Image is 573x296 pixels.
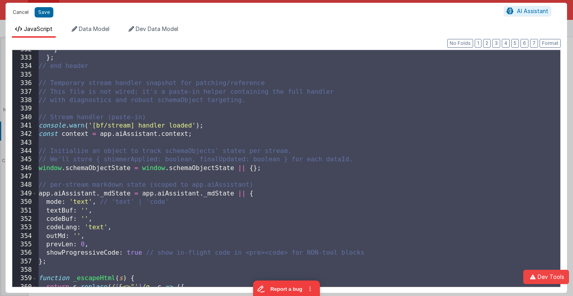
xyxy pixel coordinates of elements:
[502,39,510,48] button: 4
[9,7,33,18] button: Cancel
[24,25,53,32] span: JavaScript
[447,39,473,48] button: No Folds
[12,54,37,62] div: 333
[517,8,548,14] span: AI Assistant
[79,25,109,32] span: Data Model
[12,274,37,282] div: 359
[12,190,37,198] div: 349
[492,39,500,48] button: 3
[12,88,37,96] div: 337
[475,39,481,48] button: 1
[12,240,37,249] div: 355
[12,79,37,87] div: 336
[12,104,37,113] div: 339
[540,39,561,48] button: Format
[136,25,178,32] span: Dev Data Model
[12,139,37,147] div: 343
[12,130,37,138] div: 342
[12,283,37,291] div: 360
[530,39,538,48] button: 7
[12,215,37,223] div: 352
[12,172,37,181] div: 347
[12,96,37,104] div: 338
[12,164,37,172] div: 346
[12,257,37,266] div: 357
[12,122,37,130] div: 341
[12,181,37,189] div: 348
[12,232,37,240] div: 354
[12,155,37,164] div: 345
[12,266,37,274] div: 358
[520,39,528,48] button: 6
[12,71,37,79] div: 335
[12,198,37,206] div: 350
[12,62,37,70] div: 334
[504,6,551,16] button: AI Assistant
[12,249,37,257] div: 356
[12,223,37,232] div: 353
[511,39,519,48] button: 5
[12,113,37,122] div: 340
[12,207,37,215] div: 351
[523,270,569,284] button: Dev Tools
[35,7,53,17] button: Save
[483,39,491,48] button: 2
[12,147,37,155] div: 344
